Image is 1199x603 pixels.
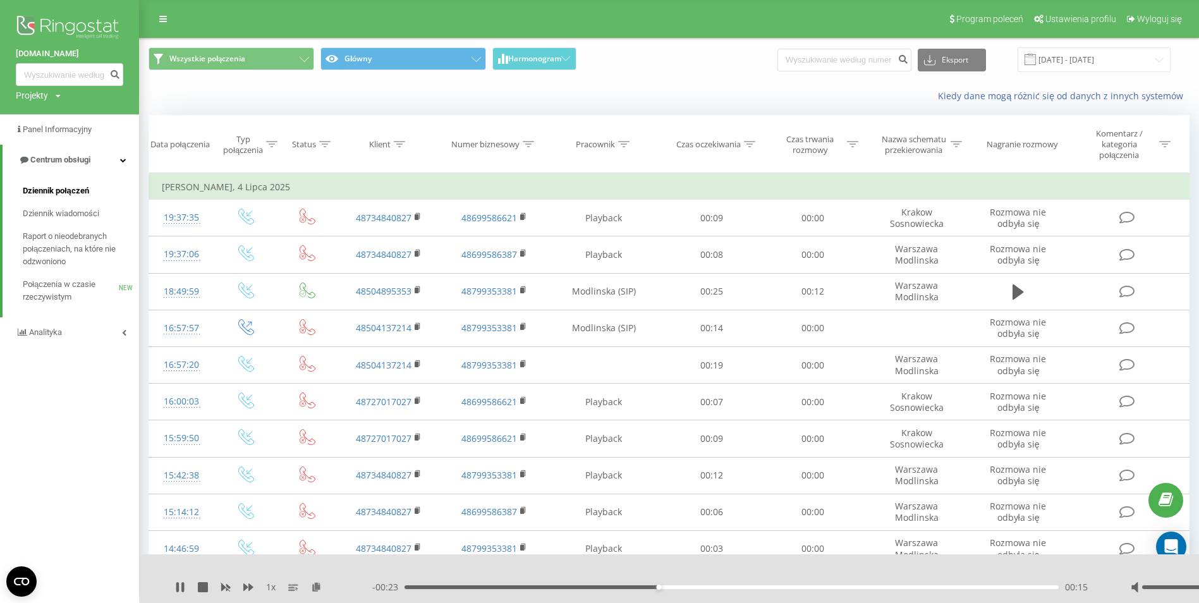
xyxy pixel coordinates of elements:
[23,185,89,197] span: Dziennik połączeń
[356,322,411,334] a: 48504137214
[372,581,405,594] span: - 00:23
[223,134,263,155] div: Typ połączenia
[762,457,864,494] td: 00:00
[23,180,139,202] a: Dziennik połączeń
[30,155,90,164] span: Centrum obsługi
[990,206,1046,229] span: Rozmowa nie odbyła się
[864,457,970,494] td: Warszawa Modlinska
[547,494,660,530] td: Playback
[162,537,201,561] div: 14:46:59
[990,427,1046,450] span: Rozmowa nie odbyła się
[16,13,123,44] img: Ringostat logo
[660,347,762,384] td: 00:19
[461,506,517,518] a: 48699586387
[16,63,123,86] input: Wyszukiwanie według numeru
[461,322,517,334] a: 48799353381
[23,202,139,225] a: Dziennik wiadomości
[23,207,99,220] span: Dziennik wiadomości
[150,139,210,150] div: Data połączenia
[23,273,139,308] a: Połączenia w czasie rzeczywistymNEW
[987,139,1058,150] div: Nagranie rozmowy
[356,212,411,224] a: 48734840827
[880,134,947,155] div: Nazwa schematu przekierowania
[356,285,411,297] a: 48504895353
[864,420,970,457] td: Krakow Sosnowiecka
[990,390,1046,413] span: Rozmowa nie odbyła się
[547,457,660,494] td: Playback
[660,530,762,567] td: 00:03
[762,200,864,236] td: 00:00
[266,581,276,594] span: 1 x
[660,273,762,310] td: 00:25
[547,530,660,567] td: Playback
[1137,14,1182,24] span: Wyloguj się
[461,396,517,408] a: 48699586621
[547,384,660,420] td: Playback
[660,236,762,273] td: 00:08
[169,54,245,64] span: Wszystkie połączenia
[320,47,486,70] button: Główny
[356,359,411,371] a: 48504137214
[461,248,517,260] a: 48699586387
[762,494,864,530] td: 00:00
[356,469,411,481] a: 48734840827
[660,384,762,420] td: 00:07
[23,225,139,273] a: Raport o nieodebranych połączeniach, na które nie odzwoniono
[162,279,201,304] div: 18:49:59
[762,236,864,273] td: 00:00
[938,90,1190,102] a: Kiedy dane mogą różnić się od danych z innych systemów
[1065,581,1088,594] span: 00:15
[508,54,561,63] span: Harmonogram
[149,174,1190,200] td: [PERSON_NAME], 4 Lipca 2025
[657,585,662,590] div: Accessibility label
[356,542,411,554] a: 48734840827
[162,389,201,414] div: 16:00:03
[762,530,864,567] td: 00:00
[461,212,517,224] a: 48699586621
[660,457,762,494] td: 00:12
[864,384,970,420] td: Krakow Sosnowiecka
[356,396,411,408] a: 48727017027
[16,47,123,60] a: [DOMAIN_NAME]
[162,500,201,525] div: 15:14:12
[162,353,201,377] div: 16:57:20
[3,145,139,175] a: Centrum obsługi
[461,542,517,554] a: 48799353381
[356,506,411,518] a: 48734840827
[1045,14,1116,24] span: Ustawienia profilu
[162,316,201,341] div: 16:57:57
[864,273,970,310] td: Warszawa Modlinska
[990,500,1046,523] span: Rozmowa nie odbyła się
[356,432,411,444] a: 48727017027
[461,432,517,444] a: 48699586621
[547,236,660,273] td: Playback
[864,236,970,273] td: Warszawa Modlinska
[162,242,201,267] div: 19:37:06
[6,566,37,597] button: Open CMP widget
[864,494,970,530] td: Warszawa Modlinska
[23,125,92,134] span: Panel Informacyjny
[660,420,762,457] td: 00:09
[461,359,517,371] a: 48799353381
[451,139,520,150] div: Numer biznesowy
[956,14,1023,24] span: Program poleceń
[461,285,517,297] a: 48799353381
[864,530,970,567] td: Warszawa Modlinska
[162,426,201,451] div: 15:59:50
[762,347,864,384] td: 00:00
[547,200,660,236] td: Playback
[576,139,615,150] div: Pracownik
[762,273,864,310] td: 00:12
[990,316,1046,339] span: Rozmowa nie odbyła się
[547,310,660,346] td: Modlinska (SIP)
[162,463,201,488] div: 15:42:38
[660,310,762,346] td: 00:14
[492,47,576,70] button: Harmonogram
[1082,128,1156,161] div: Komentarz / kategoria połączenia
[162,205,201,230] div: 19:37:35
[461,469,517,481] a: 48799353381
[776,134,844,155] div: Czas trwania rozmowy
[864,200,970,236] td: Krakow Sosnowiecka
[918,49,986,71] button: Eksport
[1156,532,1186,562] div: Open Intercom Messenger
